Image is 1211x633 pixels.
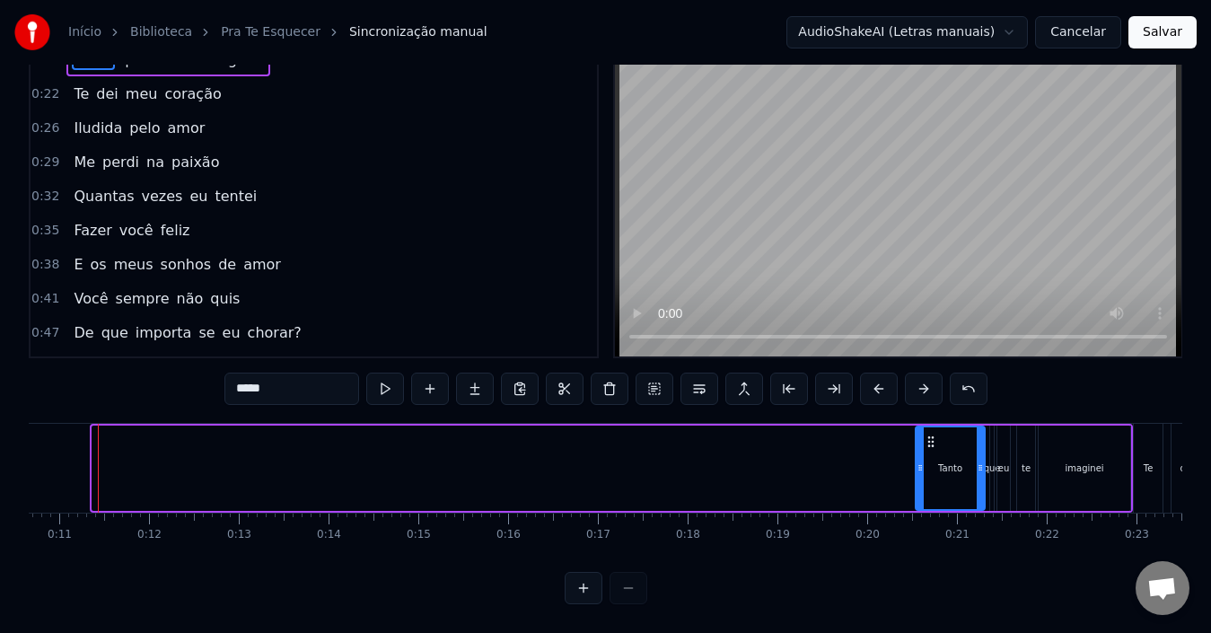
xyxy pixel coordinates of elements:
div: te [1022,462,1031,475]
span: sonhos [159,254,214,275]
span: você [118,220,155,241]
div: 0:13 [227,528,251,542]
span: Você [72,288,110,309]
div: 0:15 [407,528,431,542]
div: 0:21 [945,528,970,542]
span: dei [94,84,119,104]
span: importa [134,322,194,343]
span: E [72,254,84,275]
span: feliz [159,220,192,241]
span: amor [166,118,207,138]
div: 0:20 [856,528,880,542]
span: eu [221,322,242,343]
span: de [216,254,238,275]
span: 0:35 [31,222,59,240]
div: 0:14 [317,528,341,542]
span: perdi [101,152,141,172]
span: amor [241,254,283,275]
div: eu [998,462,1010,475]
div: 0:22 [1035,528,1059,542]
a: Bate-papo aberto [1136,561,1189,615]
nav: breadcrumb [68,23,487,41]
button: Salvar [1128,16,1197,48]
span: meus [112,254,155,275]
img: youka [14,14,50,50]
span: 0:38 [31,256,59,274]
span: Quantas [72,186,136,207]
span: sempre [114,288,171,309]
span: Fazer [72,220,113,241]
div: 0:17 [586,528,610,542]
span: tentei [213,186,259,207]
span: 0:41 [31,290,59,308]
a: Biblioteca [130,23,192,41]
span: eu [188,186,209,207]
span: 0:47 [31,324,59,342]
span: 0:32 [31,188,59,206]
span: Sincronização manual [349,23,487,41]
div: 0:16 [496,528,521,542]
span: chorar? [246,322,303,343]
div: 0:19 [766,528,790,542]
div: 0:12 [137,528,162,542]
span: coração [162,84,223,104]
div: que [984,462,1001,475]
div: imaginei [1066,462,1104,475]
div: Te [1144,462,1154,475]
span: vezes [140,186,185,207]
span: 0:22 [31,85,59,103]
div: Tanto [938,462,962,475]
a: Pra Te Esquecer [221,23,320,41]
span: que [100,322,130,343]
span: 0:26 [31,119,59,137]
div: 0:11 [48,528,72,542]
span: 0:29 [31,154,59,171]
span: os [89,254,109,275]
span: quis [208,288,241,309]
span: paixão [170,152,221,172]
span: Te [72,84,91,104]
span: não [175,288,206,309]
div: 0:23 [1125,528,1149,542]
div: dei [1180,462,1193,475]
button: Cancelar [1035,16,1121,48]
span: na [145,152,166,172]
span: pelo [127,118,162,138]
span: De [72,322,95,343]
span: se [197,322,216,343]
div: 0:18 [676,528,700,542]
span: Me [72,152,97,172]
span: Iludida [72,118,124,138]
span: meu [124,84,160,104]
a: Início [68,23,101,41]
